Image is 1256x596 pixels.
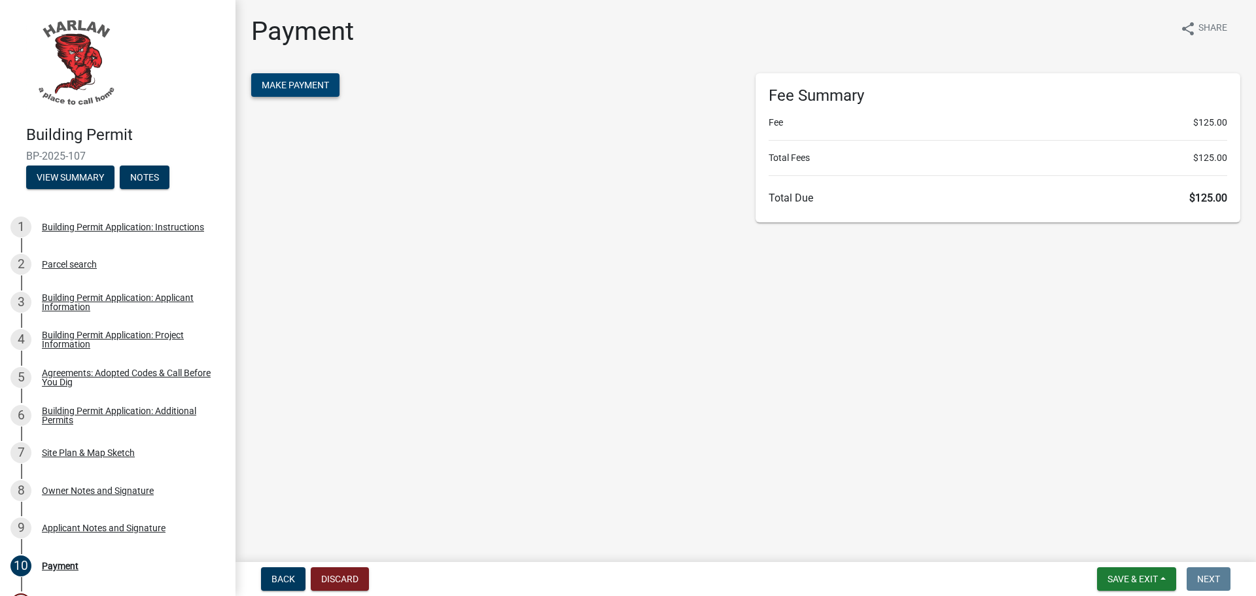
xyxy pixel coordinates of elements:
[10,405,31,426] div: 6
[26,173,114,183] wm-modal-confirm: Summary
[10,217,31,237] div: 1
[42,260,97,269] div: Parcel search
[42,222,204,232] div: Building Permit Application: Instructions
[1193,116,1227,130] span: $125.00
[42,561,78,570] div: Payment
[769,116,1227,130] li: Fee
[1198,21,1227,37] span: Share
[120,166,169,189] button: Notes
[769,151,1227,165] li: Total Fees
[1108,574,1158,584] span: Save & Exit
[42,406,215,425] div: Building Permit Application: Additional Permits
[10,367,31,388] div: 5
[1097,567,1176,591] button: Save & Exit
[1193,151,1227,165] span: $125.00
[251,73,340,97] button: Make Payment
[42,293,215,311] div: Building Permit Application: Applicant Information
[262,80,329,90] span: Make Payment
[42,368,215,387] div: Agreements: Adopted Codes & Call Before You Dig
[10,555,31,576] div: 10
[26,166,114,189] button: View Summary
[26,126,225,145] h4: Building Permit
[10,517,31,538] div: 9
[1189,192,1227,204] span: $125.00
[311,567,369,591] button: Discard
[1180,21,1196,37] i: share
[10,329,31,350] div: 4
[10,480,31,501] div: 8
[251,16,354,47] h1: Payment
[10,292,31,313] div: 3
[261,567,305,591] button: Back
[1197,574,1220,584] span: Next
[1170,16,1238,41] button: shareShare
[120,173,169,183] wm-modal-confirm: Notes
[42,330,215,349] div: Building Permit Application: Project Information
[10,442,31,463] div: 7
[42,486,154,495] div: Owner Notes and Signature
[271,574,295,584] span: Back
[42,523,166,533] div: Applicant Notes and Signature
[42,448,135,457] div: Site Plan & Map Sketch
[26,150,209,162] span: BP-2025-107
[26,14,124,112] img: City of Harlan, Iowa
[769,192,1227,204] h6: Total Due
[1187,567,1230,591] button: Next
[769,86,1227,105] h6: Fee Summary
[10,254,31,275] div: 2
